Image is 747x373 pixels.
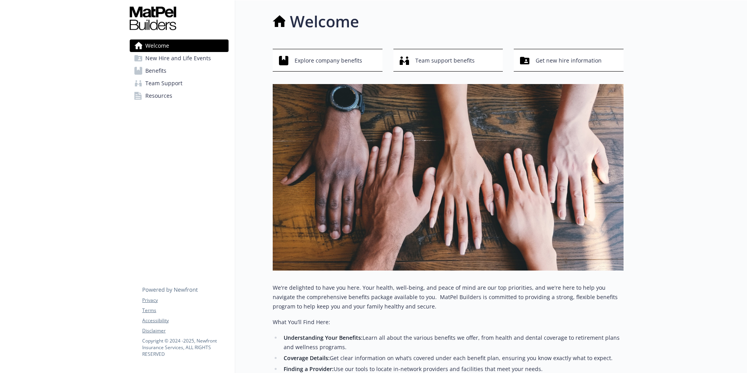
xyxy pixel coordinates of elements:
[145,52,211,65] span: New Hire and Life Events
[130,52,229,65] a: New Hire and Life Events
[130,90,229,102] a: Resources
[284,365,334,373] strong: Finding a Provider:
[130,77,229,90] a: Team Support
[142,327,228,334] a: Disclaimer
[281,353,624,363] li: Get clear information on what’s covered under each benefit plan, ensuring you know exactly what t...
[145,77,182,90] span: Team Support
[514,49,624,72] button: Get new hire information
[295,53,362,68] span: Explore company benefits
[273,84,624,271] img: overview page banner
[142,297,228,304] a: Privacy
[142,317,228,324] a: Accessibility
[284,334,363,341] strong: Understanding Your Benefits:
[273,317,624,327] p: What You’ll Find Here:
[536,53,602,68] span: Get new hire information
[281,333,624,352] li: Learn all about the various benefits we offer, from health and dental coverage to retirement plan...
[145,39,169,52] span: Welcome
[130,39,229,52] a: Welcome
[415,53,475,68] span: Team support benefits
[273,49,382,72] button: Explore company benefits
[142,307,228,314] a: Terms
[393,49,503,72] button: Team support benefits
[284,354,330,362] strong: Coverage Details:
[145,65,166,77] span: Benefits
[130,65,229,77] a: Benefits
[290,10,359,33] h1: Welcome
[273,283,624,311] p: We're delighted to have you here. Your health, well-being, and peace of mind are our top prioriti...
[145,90,172,102] span: Resources
[142,337,228,357] p: Copyright © 2024 - 2025 , Newfront Insurance Services, ALL RIGHTS RESERVED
